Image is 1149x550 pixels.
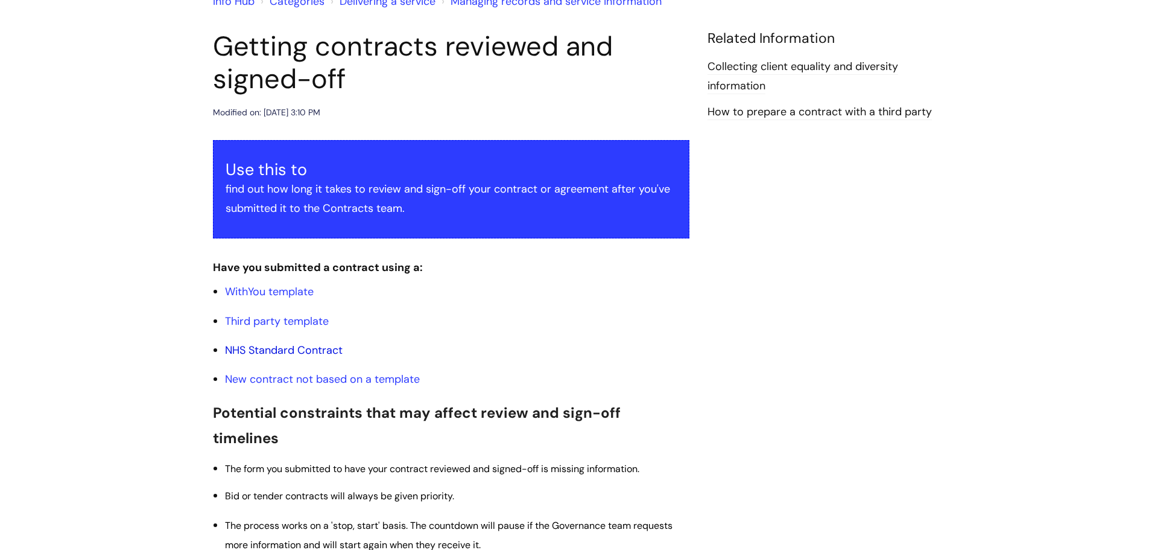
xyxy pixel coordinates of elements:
[225,284,314,299] a: WithYou template
[225,490,454,502] span: Bid or tender contracts will always be given priority.
[225,372,420,386] a: New contract not based on a template
[213,30,689,95] h1: Getting contracts reviewed and signed-off
[707,30,937,47] h4: Related Information
[225,343,343,357] a: NHS Standard Contract
[213,105,320,120] div: Modified on: [DATE] 3:10 PM
[213,260,423,275] strong: Have you submitted a contract using a:
[707,59,898,94] a: Collecting client equality and diversity information
[226,160,677,179] h3: Use this to
[213,403,621,448] span: Potential constraints that may affect review and sign-off timelines
[225,462,639,475] span: The form you submitted to have your contract reviewed and signed-off is missing information.
[226,179,677,219] p: find out how long it takes to review and sign-off your contract or agreement after you've submitt...
[225,314,329,328] a: Third party template
[707,104,932,120] a: How to prepare a contract with a third party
